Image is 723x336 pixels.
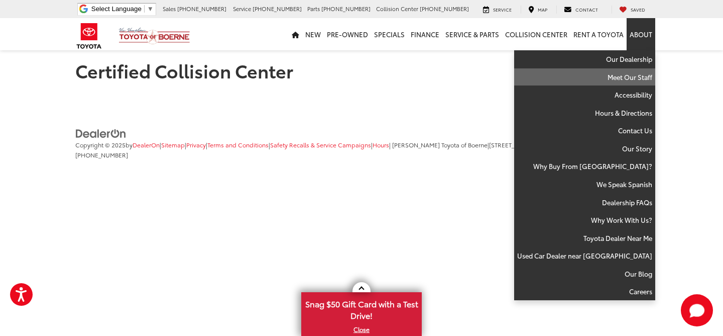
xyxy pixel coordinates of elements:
span: [PHONE_NUMBER] [420,5,469,13]
span: | [488,140,591,149]
span: Map [538,6,547,13]
a: Sitemap [161,140,185,149]
a: Specials [371,18,408,50]
a: Safety Recalls & Service Campaigns, Opens in a new tab [270,140,371,149]
span: ​ [144,5,145,13]
span: Saved [631,6,645,13]
span: | [PERSON_NAME] Toyota of Boerne [389,140,488,149]
a: Collision Center [502,18,570,50]
a: Select Language​ [91,5,154,13]
a: Toyota Dealer Near Me [514,229,655,247]
a: Contact Us [514,122,655,140]
a: Pre-Owned [324,18,371,50]
a: Rent a Toyota [570,18,627,50]
a: Our Blog [514,265,655,283]
img: Toyota [70,20,108,52]
a: Dealership FAQs [514,194,655,212]
a: My Saved Vehicles [612,6,653,14]
a: Finance [408,18,442,50]
a: Contact [556,6,606,14]
span: by [126,140,160,149]
span: [PHONE_NUMBER] [177,5,226,13]
span: Select Language [91,5,142,13]
span: | [206,140,269,149]
a: We Speak Spanish [514,176,655,194]
a: Map [521,6,555,14]
a: Service & Parts: Opens in a new tab [442,18,502,50]
a: Careers [514,283,655,300]
a: Used Car Dealer near [GEOGRAPHIC_DATA] [514,247,655,265]
span: | [160,140,185,149]
a: Hours [373,140,389,149]
span: Collision Center [376,5,418,13]
a: New [302,18,324,50]
a: Accessibility: Opens in a new tab [514,86,655,104]
span: Snag $50 Gift Card with a Test Drive! [302,293,421,324]
a: Privacy [186,140,206,149]
span: Service [233,5,251,13]
span: [STREET_ADDRESS], [489,140,545,149]
a: Hours & Directions [514,104,655,122]
a: About [627,18,655,50]
img: DealerOn [75,128,127,139]
span: Sales [163,5,176,13]
a: Service [475,6,519,14]
span: | [185,140,206,149]
span: | [269,140,371,149]
span: [PHONE_NUMBER] [253,5,302,13]
span: Parts [307,5,320,13]
a: Why Work With Us? [514,211,655,229]
span: [PHONE_NUMBER] [321,5,371,13]
a: Why Buy From [GEOGRAPHIC_DATA]? [514,157,655,176]
a: DealerOn [75,128,127,138]
a: Terms and Conditions [207,140,269,149]
a: Our Story [514,140,655,158]
a: DealerOn Home Page [133,140,160,149]
a: Our Dealership [514,50,655,68]
span: | [371,140,389,149]
span: Contact [575,6,598,13]
span: Copyright © 2025 [75,140,126,149]
span: ▼ [147,5,154,13]
span: [PHONE_NUMBER] [75,150,128,159]
svg: Start Chat [681,294,713,326]
span: Service [493,6,512,13]
button: Toggle Chat Window [681,294,713,326]
a: Meet Our Staff [514,68,655,87]
a: Home [289,18,302,50]
img: Vic Vaughan Toyota of Boerne [118,27,190,45]
h1: Certified Collision Center [75,60,648,80]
